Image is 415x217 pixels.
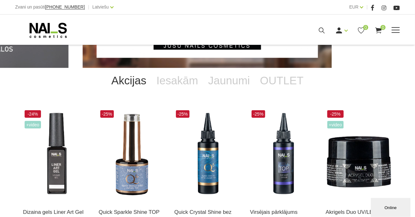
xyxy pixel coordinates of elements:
[326,109,392,200] img: Kas ir AKRIGELS “DUO GEL” un kādas problēmas tas risina?• Tas apvieno ērti modelējamā akrigela un...
[106,68,151,93] a: Akcijas
[363,25,368,30] span: 0
[99,109,165,200] img: Virsējais pārklājums bez lipīgā slāņa ar mirdzuma efektu.Pieejami 3 veidi:* Starlight - ar smalkā...
[255,68,309,93] a: OUTLET
[151,68,203,93] a: Iesakām
[327,110,344,118] span: -25%
[176,110,190,118] span: -25%
[327,121,344,129] span: +Video
[375,27,383,34] a: 0
[45,5,85,9] a: [PHONE_NUMBER]
[357,27,365,34] a: 0
[25,121,41,129] span: +Video
[349,3,359,11] a: EUR
[203,68,255,93] a: Jaunumi
[252,110,265,118] span: -25%
[366,3,368,11] span: |
[100,110,114,118] span: -25%
[92,3,109,11] a: Latviešu
[45,4,85,9] span: [PHONE_NUMBER]
[23,109,89,200] img: Liner Art Gel - UV/LED dizaina gels smalku, vienmērīgu, pigmentētu līniju zīmēšanai.Lielisks palī...
[25,110,41,118] span: -24%
[381,25,386,30] span: 0
[15,3,85,11] div: Zvani un pasūti
[88,3,89,11] span: |
[250,109,316,200] img: Builder Top virsējais pārklājums bez lipīgā slāņa gēllakas/gēla pārklājuma izlīdzināšanai un nost...
[174,109,241,200] img: Virsējais pārklājums bez lipīgā slāņa un UV zilā pārklājuma. Nodrošina izcilu spīdumu manikīram l...
[371,197,412,217] iframe: chat widget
